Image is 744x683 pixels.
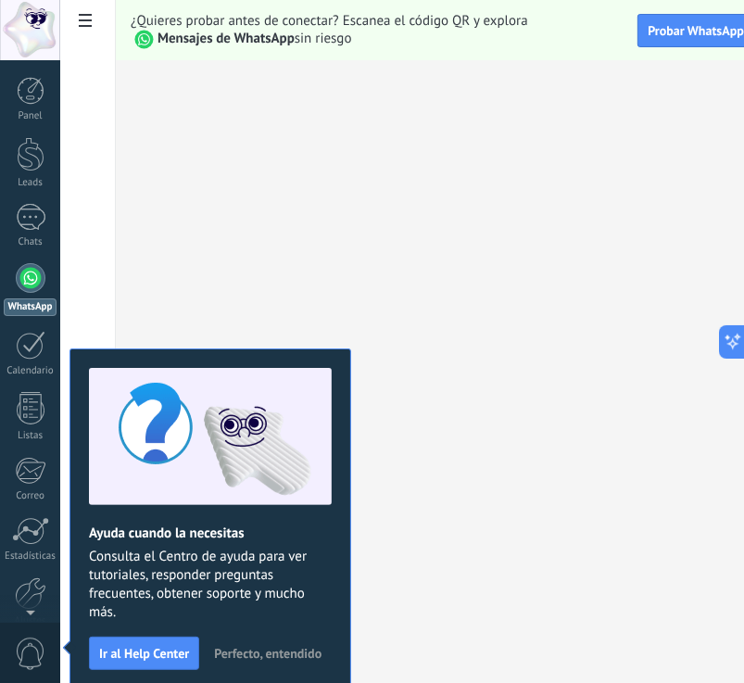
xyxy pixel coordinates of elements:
[89,548,332,622] span: Consulta el Centro de ayuda para ver tutoriales, responder preguntas frecuentes, obtener soporte ...
[4,236,57,248] div: Chats
[648,22,744,39] span: Probar WhatsApp
[4,177,57,189] div: Leads
[4,298,57,316] div: WhatsApp
[131,12,623,49] span: ¿Quieres probar antes de conectar? Escanea el código QR y explora sin riesgo
[89,525,332,542] h2: Ayuda cuando la necesitas
[4,430,57,442] div: Listas
[4,490,57,502] div: Correo
[214,647,322,660] span: Perfecto, entendido
[4,110,57,122] div: Panel
[89,637,199,670] button: Ir al Help Center
[4,365,57,377] div: Calendario
[158,30,295,47] strong: Mensajes de WhatsApp
[4,550,57,563] div: Estadísticas
[99,647,189,660] span: Ir al Help Center
[206,639,330,667] button: Perfecto, entendido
